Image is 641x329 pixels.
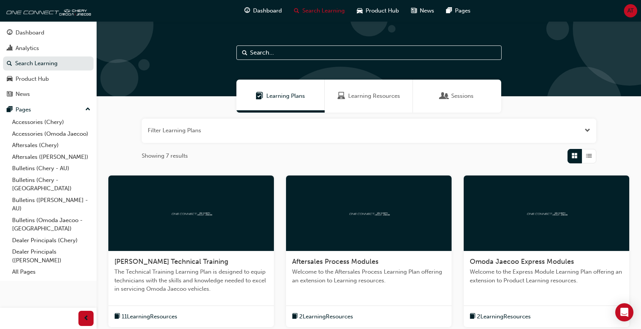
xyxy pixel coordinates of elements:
[266,92,305,100] span: Learning Plans
[440,3,477,19] a: pages-iconPages
[302,6,345,15] span: Search Learning
[9,163,94,174] a: Bulletins (Chery - AU)
[294,6,299,16] span: search-icon
[627,6,634,15] span: AT
[9,266,94,278] a: All Pages
[114,312,120,321] span: book-icon
[526,209,568,216] img: oneconnect
[83,314,89,323] span: prev-icon
[446,6,452,16] span: pages-icon
[7,30,13,36] span: guage-icon
[256,92,263,100] span: Learning Plans
[16,28,44,37] div: Dashboard
[477,312,531,321] span: 2 Learning Resources
[572,152,577,160] span: Grid
[615,303,633,321] div: Open Intercom Messenger
[7,45,13,52] span: chart-icon
[170,209,212,216] img: oneconnect
[9,235,94,246] a: Dealer Principals (Chery)
[142,152,188,160] span: Showing 7 results
[85,105,91,114] span: up-icon
[4,3,91,18] img: oneconnect
[7,76,13,83] span: car-icon
[299,312,353,321] span: 2 Learning Resources
[470,257,574,266] span: Omoda Jaecoo Express Modules
[253,6,282,15] span: Dashboard
[338,92,345,100] span: Learning Resources
[411,6,417,16] span: news-icon
[236,80,325,113] a: Learning PlansLearning Plans
[586,152,592,160] span: List
[451,92,474,100] span: Sessions
[114,257,228,266] span: [PERSON_NAME] Technical Training
[238,3,288,19] a: guage-iconDashboard
[286,175,452,327] a: oneconnectAftersales Process ModulesWelcome to the Aftersales Process Learning Plan offering an e...
[9,215,94,235] a: Bulletins (Omoda Jaecoo - [GEOGRAPHIC_DATA])
[9,151,94,163] a: Aftersales ([PERSON_NAME])
[455,6,471,15] span: Pages
[441,92,448,100] span: Sessions
[16,75,49,83] div: Product Hub
[236,45,502,60] input: Search...
[9,194,94,215] a: Bulletins ([PERSON_NAME] - AU)
[16,90,30,99] div: News
[292,257,378,266] span: Aftersales Process Modules
[585,126,590,135] button: Open the filter
[108,175,274,327] a: oneconnect[PERSON_NAME] Technical TrainingThe Technical Training Learning Plan is designed to equ...
[7,60,12,67] span: search-icon
[122,312,177,321] span: 11 Learning Resources
[624,4,637,17] button: AT
[9,128,94,140] a: Accessories (Omoda Jaecoo)
[3,103,94,117] button: Pages
[325,80,413,113] a: Learning ResourcesLearning Resources
[242,49,247,57] span: Search
[348,209,390,216] img: oneconnect
[470,268,623,285] span: Welcome to the Express Module Learning Plan offering an extension to Product Learning resources.
[292,312,298,321] span: book-icon
[7,91,13,98] span: news-icon
[16,105,31,114] div: Pages
[464,175,629,327] a: oneconnectOmoda Jaecoo Express ModulesWelcome to the Express Module Learning Plan offering an ext...
[470,312,531,321] button: book-icon2LearningResources
[348,92,400,100] span: Learning Resources
[420,6,434,15] span: News
[3,56,94,70] a: Search Learning
[357,6,363,16] span: car-icon
[3,72,94,86] a: Product Hub
[366,6,399,15] span: Product Hub
[351,3,405,19] a: car-iconProduct Hub
[3,87,94,101] a: News
[3,24,94,103] button: DashboardAnalyticsSearch LearningProduct HubNews
[3,26,94,40] a: Dashboard
[244,6,250,16] span: guage-icon
[9,246,94,266] a: Dealer Principals ([PERSON_NAME])
[413,80,501,113] a: SessionsSessions
[9,139,94,151] a: Aftersales (Chery)
[114,268,268,293] span: The Technical Training Learning Plan is designed to equip technicians with the skills and knowled...
[16,44,39,53] div: Analytics
[288,3,351,19] a: search-iconSearch Learning
[470,312,475,321] span: book-icon
[3,41,94,55] a: Analytics
[9,116,94,128] a: Accessories (Chery)
[9,174,94,194] a: Bulletins (Chery - [GEOGRAPHIC_DATA])
[292,268,446,285] span: Welcome to the Aftersales Process Learning Plan offering an extension to Learning resources.
[292,312,353,321] button: book-icon2LearningResources
[114,312,177,321] button: book-icon11LearningResources
[405,3,440,19] a: news-iconNews
[7,107,13,113] span: pages-icon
